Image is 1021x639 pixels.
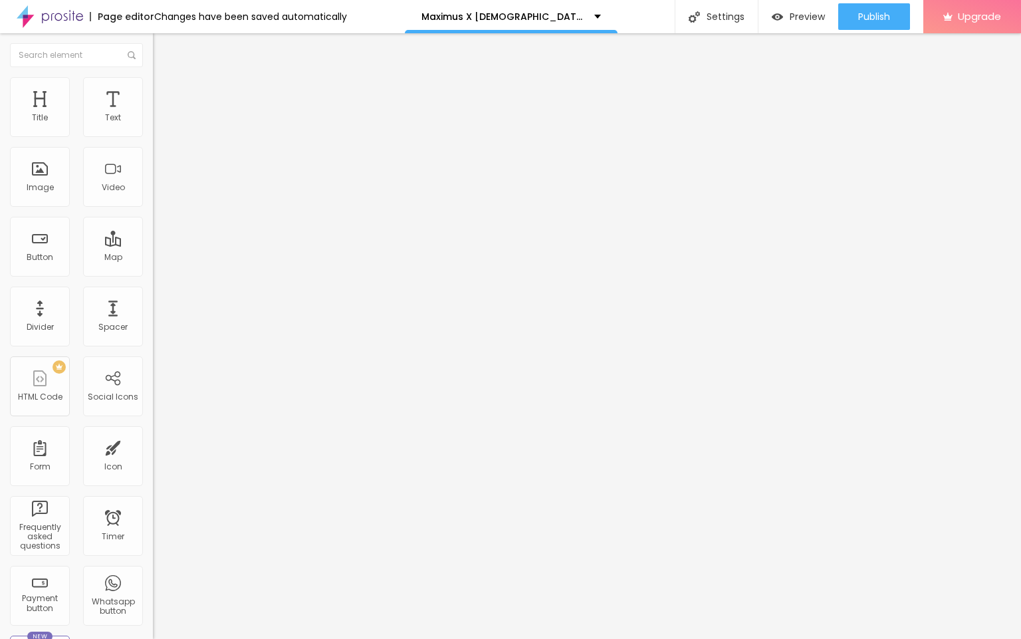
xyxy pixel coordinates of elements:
[27,183,54,192] div: Image
[90,12,154,21] div: Page editor
[689,11,700,23] img: Icone
[105,113,121,122] div: Text
[772,11,783,23] img: view-1.svg
[104,253,122,262] div: Map
[858,11,890,22] span: Publish
[790,11,825,22] span: Preview
[104,462,122,471] div: Icon
[958,11,1001,22] span: Upgrade
[102,532,124,541] div: Timer
[758,3,838,30] button: Preview
[32,113,48,122] div: Title
[102,183,125,192] div: Video
[10,43,143,67] input: Search element
[27,253,53,262] div: Button
[18,392,62,402] div: HTML Code
[13,594,66,613] div: Payment button
[154,12,347,21] div: Changes have been saved automatically
[88,392,138,402] div: Social Icons
[153,33,1021,639] iframe: Editor
[838,3,910,30] button: Publish
[30,462,51,471] div: Form
[27,322,54,332] div: Divider
[98,322,128,332] div: Spacer
[86,597,139,616] div: Whatsapp button
[13,523,66,551] div: Frequently asked questions
[421,12,584,21] p: Maximus X [DEMOGRAPHIC_DATA][MEDICAL_DATA] [GEOGRAPHIC_DATA] [GEOGRAPHIC_DATA] We Tested It For 9...
[128,51,136,59] img: Icone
